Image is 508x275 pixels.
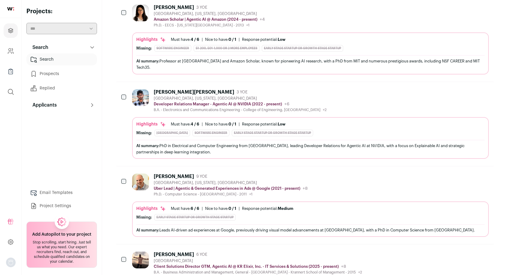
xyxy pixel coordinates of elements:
[154,17,257,22] p: Amazon Scholar | Agentic AI @ Amazon (2024 - present)
[260,17,265,22] span: +4
[154,180,308,185] div: [GEOGRAPHIC_DATA], [US_STATE], [GEOGRAPHIC_DATA]
[194,45,259,52] div: 51-200, 501-1,000 or 2 more employees
[6,258,16,267] button: Open dropdown
[136,37,166,43] div: Highlights
[154,174,194,180] div: [PERSON_NAME]
[171,37,286,42] ul: | |
[196,174,207,179] span: 9 YOE
[196,5,207,10] span: 3 YOE
[4,23,18,38] a: Projects
[29,44,48,51] p: Search
[171,122,286,127] ul: | |
[191,122,199,126] span: 4 / 6
[29,101,57,109] p: Applicants
[278,122,286,126] span: Low
[171,206,199,211] div: Must have:
[26,7,97,16] h2: Projects:
[136,58,485,71] div: Professor at [GEOGRAPHIC_DATA] and Amazon Scholar, known for pioneering AI research, with a PhD f...
[278,38,286,41] span: Low
[154,270,362,275] div: B.A. - Business Administration and Management, General - [GEOGRAPHIC_DATA] - Krannert School of M...
[154,11,265,16] div: [GEOGRAPHIC_DATA], [US_STATE], [GEOGRAPHIC_DATA]
[136,143,485,155] div: PhD in Electrical and Computer Engineering from [GEOGRAPHIC_DATA], leading Developer Relations fo...
[341,264,346,269] span: +8
[26,99,97,111] button: Applicants
[26,53,97,65] a: Search
[242,37,286,42] div: Response potential:
[228,38,236,41] span: 0 / 1
[26,200,97,212] a: Project Settings
[7,7,14,11] img: wellfound-shorthand-0d5821cbd27db2630d0214b213865d53afaa358527fdda9d0ea32b1df1b89c2c.svg
[278,207,293,210] span: Medium
[358,270,362,274] span: +2
[192,130,229,136] div: Software Engineer
[4,44,18,58] a: Company and ATS Settings
[242,206,293,211] div: Response potential:
[154,102,282,107] p: Developer Relations Manager - Agentic AI @ NVIDIA (2022 - present)
[154,192,308,197] div: Ph.D. - Computer Science - [GEOGRAPHIC_DATA] - 2011
[132,252,149,268] img: a5510cd38ba0b702f8fc75efe0af0e704c6f10e468c2c23acaea87e4d65364aa
[191,207,199,210] span: 6 / 6
[132,5,149,21] img: e4875b0d33d7f953173bd7a382cbc1466361706b702f29cd491372c55374b41e
[323,108,327,112] span: +2
[154,96,327,101] div: [GEOGRAPHIC_DATA], [US_STATE], [GEOGRAPHIC_DATA]
[205,206,236,211] div: Nice to have:
[237,90,247,95] span: 3 YOE
[242,122,286,127] div: Response potential:
[32,231,91,237] h2: Add Autopilot to your project
[154,23,265,28] div: Ph.D. - EECS - [US_STATE][GEOGRAPHIC_DATA] - 2013
[249,192,252,196] span: +1
[205,37,236,42] div: Nice to have:
[26,222,97,268] a: Add Autopilot to your project Stop scrolling, start hiring. Just tell us what you need. Our exper...
[303,186,308,191] span: +8
[26,187,97,199] a: Email Templates
[154,45,191,52] div: Software Engineer
[154,264,339,269] p: Client Solutions Director GTM, Agentic AI @ KR Elixir, Inc. - IT Services & Solutions (2025 - pre...
[154,107,327,112] div: B.A. - Electronics and Communications Engineering - College of Engineering, [GEOGRAPHIC_DATA]
[262,45,343,52] div: Early Stage Startup or Growth Stage Startup
[6,258,16,267] img: nopic.png
[154,5,194,11] div: [PERSON_NAME]
[171,37,199,42] div: Must have:
[246,23,249,27] span: +1
[154,214,236,221] div: Early Stage Startup or Growth Stage Startup
[154,186,300,191] p: Uber Lead | Agentic & Generated Experiences in Ads @ Google (2021 - present)
[136,144,159,148] span: AI summary:
[136,131,152,135] div: Missing:
[30,240,93,264] div: Stop scrolling, start hiring. Just tell us what you need. Our expert recruiters find, reach out, ...
[132,174,149,190] img: ce69e473c3002af25e432465f0c06b576dd04a27ac6d17c90468aaa61bf1e8e6
[171,206,293,211] ul: | |
[136,215,152,220] div: Missing:
[136,206,166,212] div: Highlights
[191,38,199,41] span: 4 / 6
[26,41,97,53] button: Search
[232,130,313,136] div: Early Stage Startup or Growth Stage Startup
[154,130,190,136] div: [GEOGRAPHIC_DATA]
[136,46,152,51] div: Missing:
[132,89,489,159] a: [PERSON_NAME][PERSON_NAME] 3 YOE [GEOGRAPHIC_DATA], [US_STATE], [GEOGRAPHIC_DATA] Developer Relat...
[26,82,97,94] a: Replied
[136,227,485,233] div: Leads AI-driven ad experiences at Google, previously driving visual model advancements at [GEOGRA...
[171,122,199,127] div: Must have:
[154,89,234,95] div: [PERSON_NAME][PERSON_NAME]
[136,59,159,63] span: AI summary:
[132,174,489,237] a: [PERSON_NAME] 9 YOE [GEOGRAPHIC_DATA], [US_STATE], [GEOGRAPHIC_DATA] Uber Lead | Agentic & Genera...
[196,252,207,257] span: 6 YOE
[284,102,289,106] span: +6
[4,64,18,79] a: Company Lists
[228,207,236,210] span: 0 / 1
[132,5,489,74] a: [PERSON_NAME] 3 YOE [GEOGRAPHIC_DATA], [US_STATE], [GEOGRAPHIC_DATA] Amazon Scholar | Agentic AI ...
[132,89,149,106] img: a32a06607f88ec9056fe9a2255326e6cf6eaf10d7e45a87ee84fcbb9c448739e.jpg
[154,258,362,263] div: [GEOGRAPHIC_DATA]
[26,68,97,80] a: Prospects
[154,252,194,258] div: [PERSON_NAME]
[205,122,236,127] div: Nice to have:
[228,122,236,126] span: 0 / 1
[136,121,166,127] div: Highlights
[136,228,159,232] span: AI summary:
